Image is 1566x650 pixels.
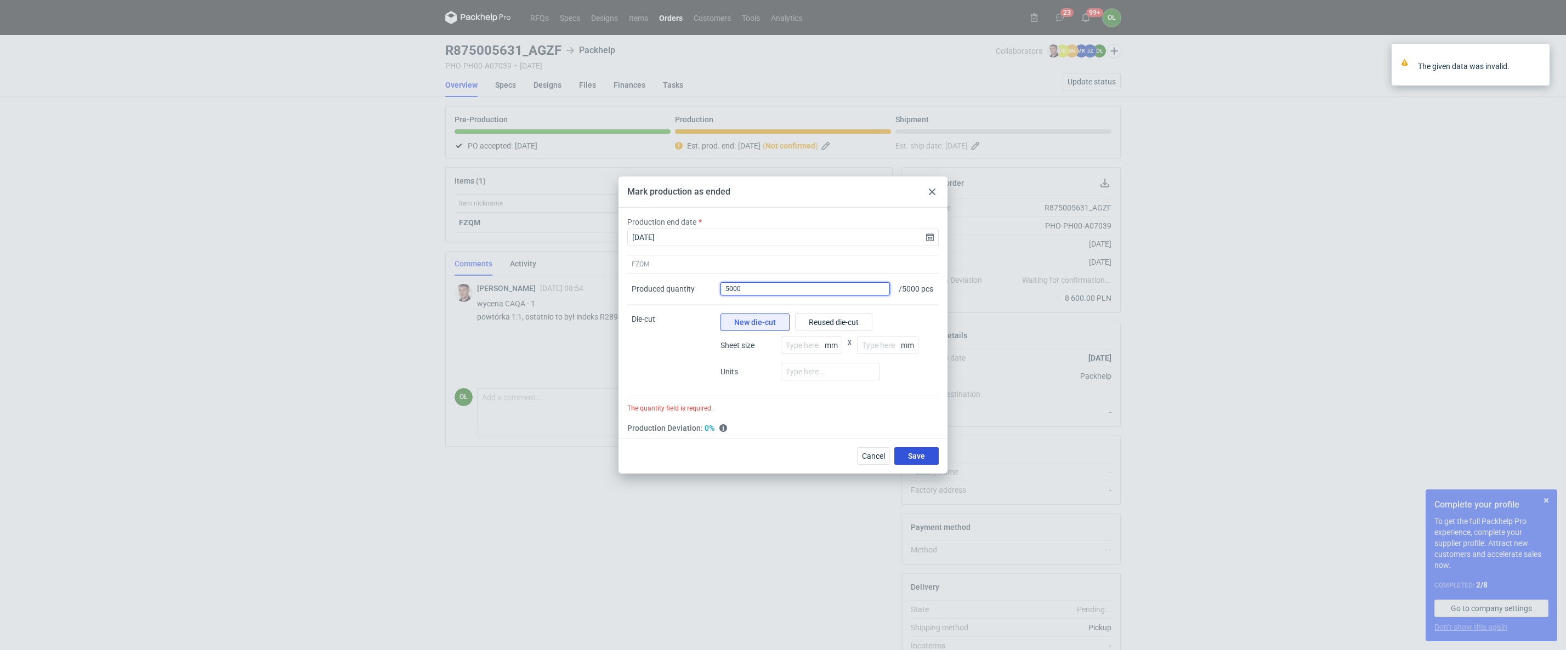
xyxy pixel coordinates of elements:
button: Cancel [857,447,890,465]
span: Sheet size [720,340,775,351]
p: The quantity field is required. [627,403,939,414]
div: Mark production as ended [627,186,730,198]
span: Save [908,452,925,460]
div: Produced quantity [632,283,695,294]
div: Production Deviation: [627,423,939,434]
div: / 5000 pcs [894,273,939,305]
input: Type here... [781,363,880,380]
span: Cancel [862,452,885,460]
span: FZQM [632,260,649,269]
button: New die-cut [720,313,790,331]
input: Type here... [781,337,842,354]
div: Die-cut [627,305,716,398]
label: Production end date [627,216,696,227]
p: mm [901,341,918,350]
div: The given data was invalid. [1418,61,1533,72]
button: Save [894,447,939,465]
span: x [848,337,852,363]
span: Units [720,366,775,377]
input: Type here... [857,337,918,354]
button: close [1533,60,1541,72]
span: Reused die-cut [809,318,859,326]
button: Reused die-cut [795,313,872,331]
span: Excellent [705,423,714,434]
p: mm [825,341,842,350]
span: New die-cut [734,318,776,326]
